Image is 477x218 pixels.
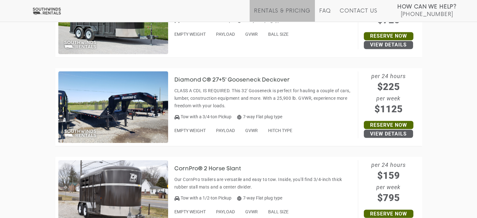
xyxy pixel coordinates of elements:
[174,128,206,133] span: EMPTY WEIGHT
[358,190,419,205] span: $795
[237,114,282,119] span: 7-way Flat plug type
[174,77,299,82] a: Diamond C® 27+5' Gooseneck Deckover
[268,209,289,214] span: BALL SIZE
[181,195,231,200] span: Tow with a 1/2-ton Pickup
[216,32,235,37] span: PAYLOAD
[397,3,457,17] a: How Can We Help? [PHONE_NUMBER]
[174,32,206,37] span: EMPTY WEIGHT
[364,32,413,40] a: Reserve Now
[268,32,289,37] span: BALL SIZE
[364,121,413,129] a: Reserve Now
[237,195,282,200] span: 7-way Flat plug type
[364,41,413,49] a: View Details
[174,166,250,171] a: CornPro® 2 Horse Slant
[364,130,413,138] a: View Details
[237,18,282,23] span: 7-way Flat plug type
[254,8,310,22] a: Rentals & Pricing
[216,209,235,214] span: PAYLOAD
[174,166,250,172] h3: CornPro® 2 Horse Slant
[31,7,62,15] img: Southwinds Rentals Logo
[245,209,258,214] span: GVWR
[174,209,206,214] span: EMPTY WEIGHT
[358,79,419,93] span: $225
[358,71,419,116] span: per 24 hours per week
[245,32,258,37] span: GVWR
[181,18,231,23] span: Tow with a 1/2-ton Pickup
[400,11,453,18] span: [PHONE_NUMBER]
[268,128,292,133] span: HITCH TYPE
[358,102,419,116] span: $1125
[358,160,419,205] span: per 24 hours per week
[397,4,457,10] strong: How Can We Help?
[364,210,413,218] a: Reserve Now
[174,87,355,109] p: CLASS A CDL IS REQUIRED. This 32' Gooseneck is perfect for hauling a couple of cars, lumber, cons...
[216,128,235,133] span: PAYLOAD
[319,8,331,22] a: FAQ
[58,71,168,143] img: SW041 - Diamond C 27+5' Gooseneck Deckover
[340,8,377,22] a: Contact Us
[358,168,419,182] span: $159
[181,114,231,119] span: Tow with a 3/4-ton Pickup
[245,128,258,133] span: GVWR
[174,175,355,190] p: Our CornPro trailers are versatile and easy to tow. Inside, you'll find 3/4-inch thick rubber sta...
[174,77,299,83] h3: Diamond C® 27+5' Gooseneck Deckover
